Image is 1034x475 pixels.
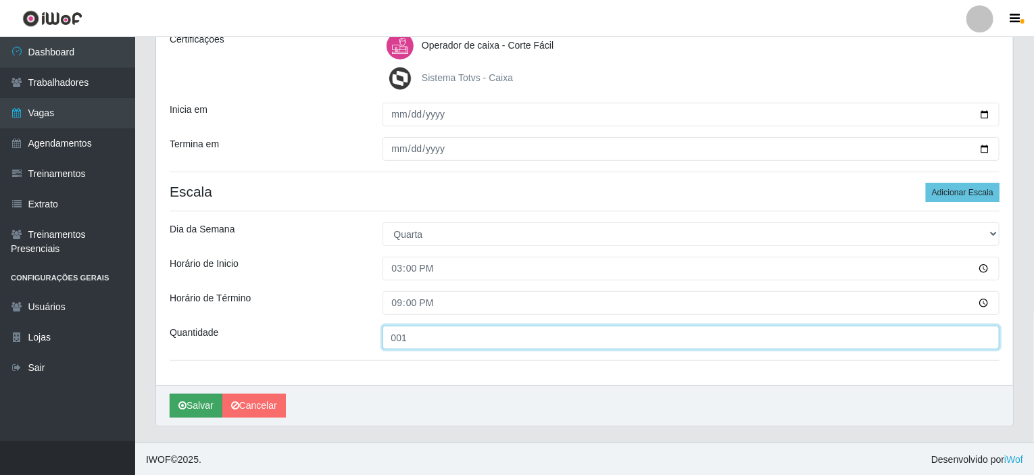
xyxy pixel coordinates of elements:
[383,291,1000,315] input: 00:00
[383,257,1000,280] input: 00:00
[931,453,1023,467] span: Desenvolvido por
[146,454,171,465] span: IWOF
[170,394,222,418] button: Salvar
[383,326,1000,349] input: Informe a quantidade...
[22,10,82,27] img: CoreUI Logo
[222,394,286,418] a: Cancelar
[170,326,218,340] label: Quantidade
[387,65,419,92] img: Sistema Totvs - Caixa
[926,183,1000,202] button: Adicionar Escala
[170,103,207,117] label: Inicia em
[170,291,251,305] label: Horário de Término
[1004,454,1023,465] a: iWof
[170,32,224,47] label: Certificações
[383,137,1000,161] input: 00/00/0000
[422,72,513,83] span: Sistema Totvs - Caixa
[387,32,419,59] img: Operador de caixa - Corte Fácil
[383,103,1000,126] input: 00/00/0000
[170,183,1000,200] h4: Escala
[170,137,219,151] label: Termina em
[170,222,235,236] label: Dia da Semana
[146,453,201,467] span: © 2025 .
[422,40,553,51] span: Operador de caixa - Corte Fácil
[170,257,239,271] label: Horário de Inicio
